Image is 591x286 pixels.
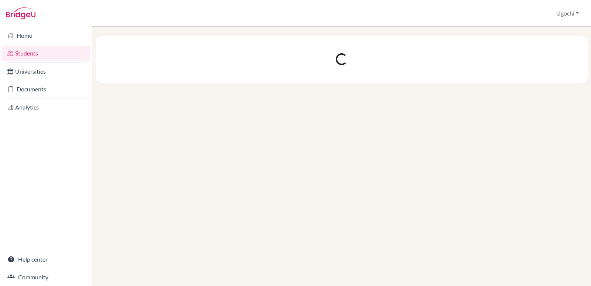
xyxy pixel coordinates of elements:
[1,82,90,97] a: Documents
[1,270,90,285] a: Community
[1,64,90,79] a: Universities
[6,7,35,19] img: Bridge-U
[1,28,90,43] a: Home
[1,46,90,61] a: Students
[553,6,582,20] button: Ugochi
[1,100,90,115] a: Analytics
[1,252,90,267] a: Help center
